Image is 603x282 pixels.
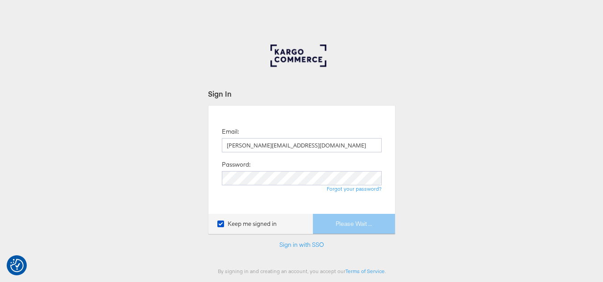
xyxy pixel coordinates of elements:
[10,259,24,272] img: Revisit consent button
[208,89,395,99] div: Sign In
[222,138,382,152] input: Email
[345,268,385,274] a: Terms of Service
[217,220,277,228] label: Keep me signed in
[327,185,382,192] a: Forgot your password?
[208,268,395,274] div: By signing in and creating an account, you accept our .
[279,241,324,249] a: Sign in with SSO
[222,127,239,136] label: Email:
[222,160,250,169] label: Password:
[10,259,24,272] button: Consent Preferences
